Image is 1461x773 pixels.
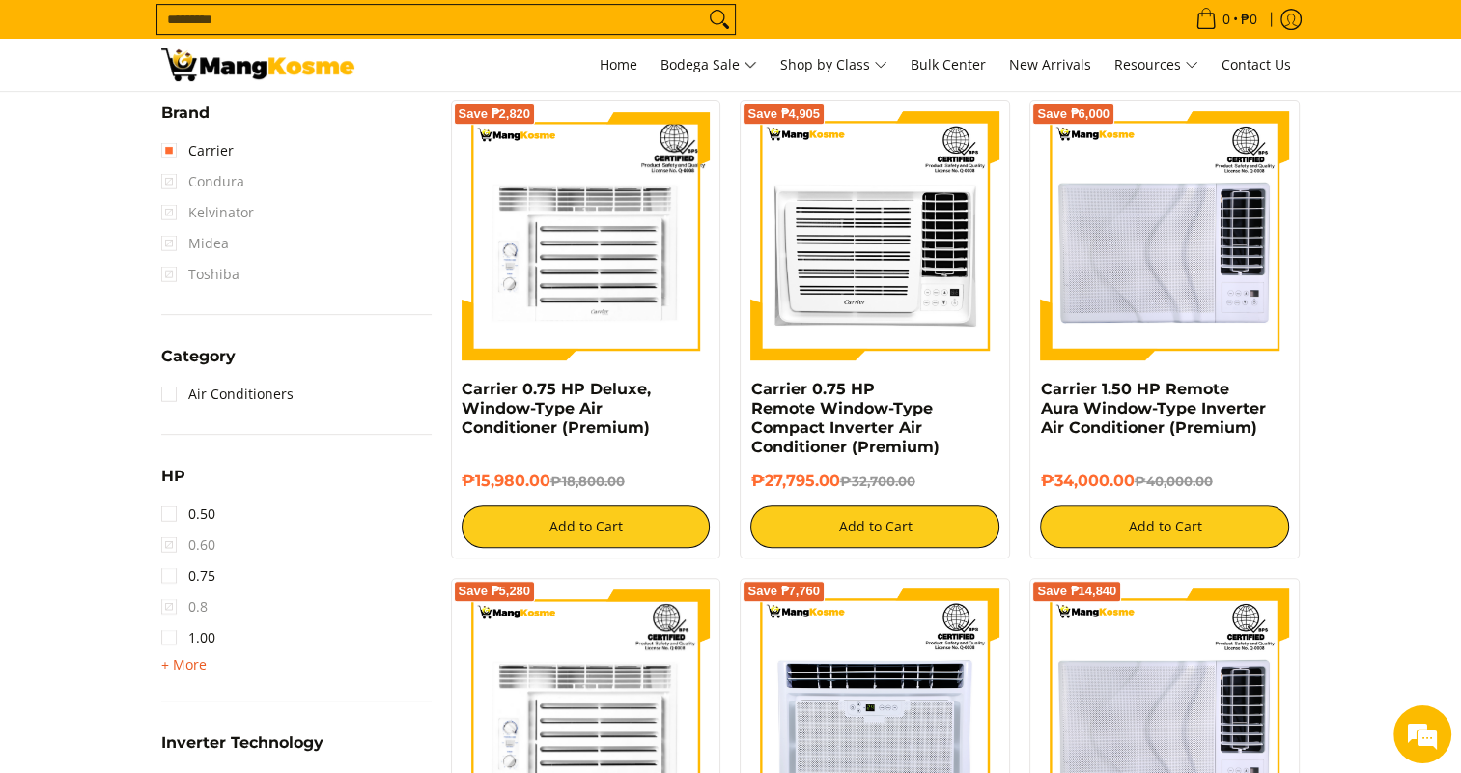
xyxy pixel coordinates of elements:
span: Save ₱14,840 [1037,586,1116,597]
div: Leave a message [100,108,324,133]
a: Shop by Class [771,39,897,91]
button: Add to Cart [1040,505,1289,548]
span: Contact Us [1222,55,1291,73]
del: ₱18,800.00 [550,473,625,489]
summary: Open [161,469,185,499]
a: Bulk Center [901,39,996,91]
a: Carrier 0.75 HP Remote Window-Type Compact Inverter Air Conditioner (Premium) [750,380,939,456]
a: Carrier 1.50 HP Remote Aura Window-Type Inverter Air Conditioner (Premium) [1040,380,1265,437]
span: Home [600,55,637,73]
span: HP [161,469,185,484]
a: 0.50 [161,499,215,530]
button: Add to Cart [462,505,711,548]
img: Carrier 0.75 HP Deluxe, Window-Type Air Conditioner (Premium) [462,111,711,360]
span: 0.60 [161,530,215,560]
span: Save ₱7,760 [747,586,820,597]
del: ₱32,700.00 [839,473,914,489]
span: 0.8 [161,591,208,622]
textarea: Type your message and click 'Submit' [10,528,368,595]
a: Carrier [161,135,234,166]
a: Resources [1105,39,1208,91]
button: Add to Cart [750,505,999,548]
span: • [1190,9,1263,30]
span: Bulk Center [911,55,986,73]
span: Save ₱4,905 [747,108,820,120]
img: Carrier 0.75 HP Remote Window-Type Compact Inverter Air Conditioner (Premium) [750,111,999,360]
span: 0 [1220,13,1233,26]
img: Bodega Sale Aircon l Mang Kosme: Home Appliances Warehouse Sale Window Type [161,48,354,81]
em: Submit [283,595,351,621]
a: Home [590,39,647,91]
h6: ₱27,795.00 [750,472,999,491]
div: Minimize live chat window [317,10,363,56]
summary: Open [161,735,323,765]
span: Condura [161,166,244,197]
summary: Open [161,653,207,676]
span: Resources [1114,53,1198,77]
a: Contact Us [1212,39,1301,91]
button: Search [704,5,735,34]
span: Kelvinator [161,197,254,228]
a: 1.00 [161,622,215,653]
nav: Main Menu [374,39,1301,91]
span: New Arrivals [1009,55,1091,73]
span: Midea [161,228,229,259]
span: Brand [161,105,210,121]
span: Save ₱5,280 [459,586,531,597]
span: Inverter Technology [161,735,323,751]
summary: Open [161,105,210,135]
span: + More [161,657,207,673]
a: Carrier 0.75 HP Deluxe, Window-Type Air Conditioner (Premium) [462,380,651,437]
a: 0.75 [161,560,215,591]
h6: ₱34,000.00 [1040,472,1289,491]
a: Bodega Sale [651,39,767,91]
summary: Open [161,349,236,379]
span: Toshiba [161,259,239,290]
span: ₱0 [1238,13,1260,26]
span: Save ₱2,820 [459,108,531,120]
span: Shop by Class [780,53,887,77]
span: We are offline. Please leave us a message. [41,243,337,439]
span: Category [161,349,236,364]
img: Carrier 1.50 HP Remote Aura Window-Type Inverter Air Conditioner (Premium) [1040,111,1289,360]
h6: ₱15,980.00 [462,472,711,491]
a: New Arrivals [999,39,1101,91]
a: Air Conditioners [161,379,294,410]
del: ₱40,000.00 [1134,473,1212,489]
span: Bodega Sale [660,53,757,77]
span: Save ₱6,000 [1037,108,1110,120]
